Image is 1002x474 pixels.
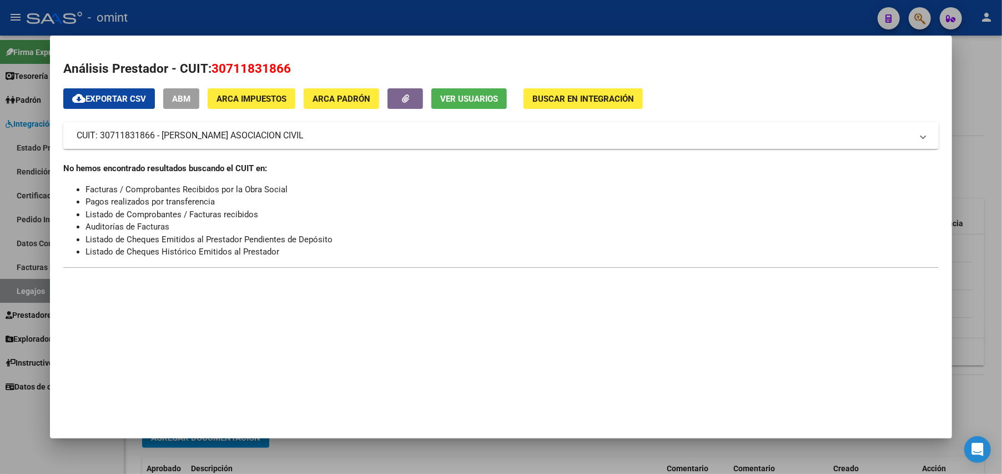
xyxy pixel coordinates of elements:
[85,233,939,246] li: Listado de Cheques Emitidos al Prestador Pendientes de Depósito
[63,122,939,149] mat-expansion-panel-header: CUIT: 30711831866 - [PERSON_NAME] ASOCIACION CIVIL
[208,88,295,109] button: ARCA Impuestos
[85,246,939,258] li: Listado de Cheques Histórico Emitidos al Prestador
[304,88,379,109] button: ARCA Padrón
[85,183,939,196] li: Facturas / Comprobantes Recibidos por la Obra Social
[163,88,199,109] button: ABM
[964,436,991,463] div: Open Intercom Messenger
[72,92,85,105] mat-icon: cloud_download
[313,94,370,104] span: ARCA Padrón
[85,196,939,208] li: Pagos realizados por transferencia
[216,94,286,104] span: ARCA Impuestos
[77,129,912,142] mat-panel-title: CUIT: 30711831866 - [PERSON_NAME] ASOCIACION CIVIL
[523,88,643,109] button: Buscar en Integración
[212,61,291,76] span: 30711831866
[172,94,190,104] span: ABM
[63,88,155,109] button: Exportar CSV
[72,94,146,104] span: Exportar CSV
[85,221,939,233] li: Auditorías de Facturas
[63,59,939,78] h2: Análisis Prestador - CUIT:
[85,208,939,221] li: Listado de Comprobantes / Facturas recibidos
[440,94,498,104] span: Ver Usuarios
[431,88,507,109] button: Ver Usuarios
[63,163,267,173] strong: No hemos encontrado resultados buscando el CUIT en:
[532,94,634,104] span: Buscar en Integración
